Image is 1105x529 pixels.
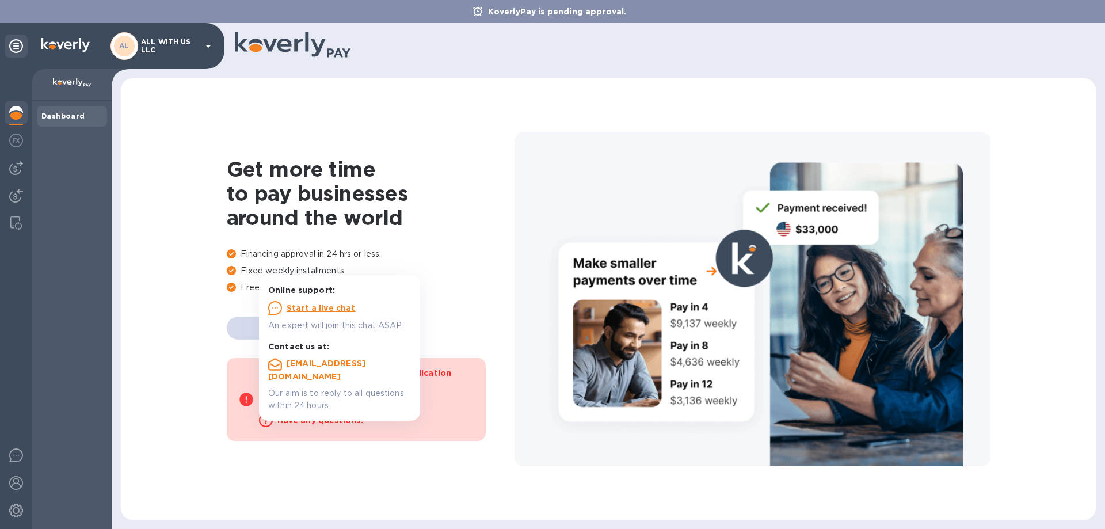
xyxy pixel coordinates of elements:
[119,41,129,50] b: AL
[5,35,28,58] div: Unpin categories
[227,281,515,294] p: Free terms management.
[268,319,411,332] p: An expert will join this chat ASAP.
[41,112,85,120] b: Dashboard
[227,265,515,277] p: Fixed weekly installments.
[41,38,90,52] img: Logo
[227,248,515,260] p: Financing approval in 24 hrs or less.
[287,303,356,313] u: Start a live chat
[141,38,199,54] p: ALL WITH US LLC
[268,286,335,295] b: Online support:
[482,6,632,17] p: KoverlyPay is pending approval.
[268,359,365,381] a: [EMAIL_ADDRESS][DOMAIN_NAME]
[9,134,23,147] img: Foreign exchange
[268,342,329,351] b: Contact us at:
[268,387,411,412] p: Our aim is to reply to all questions within 24 hours.
[227,157,515,230] h1: Get more time to pay businesses around the world
[277,416,365,425] b: Have any questions?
